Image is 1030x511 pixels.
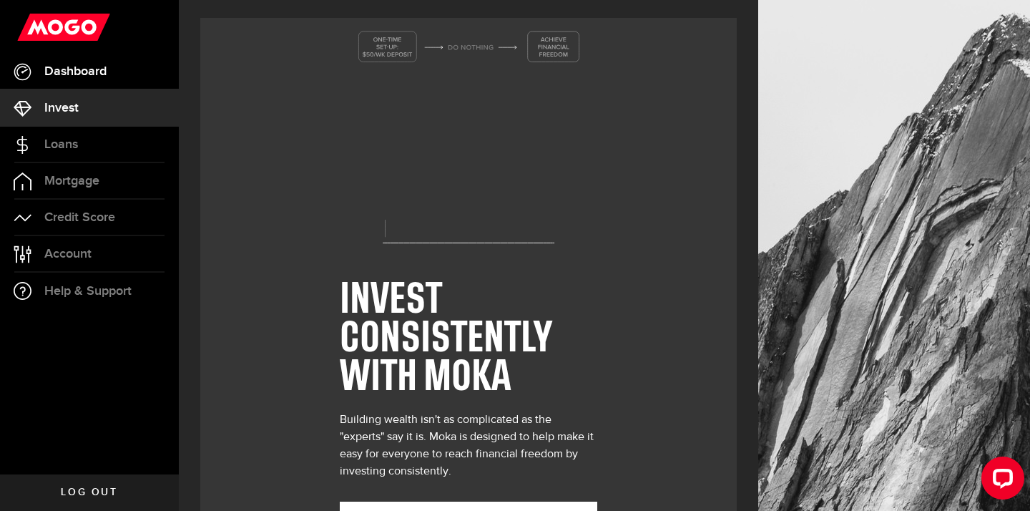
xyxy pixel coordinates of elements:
span: Dashboard [44,65,107,78]
span: Invest [44,102,79,115]
iframe: LiveChat chat widget [970,451,1030,511]
span: Credit Score [44,211,115,224]
span: Help & Support [44,285,132,298]
span: Log out [61,487,117,497]
span: Loans [44,138,78,151]
span: Account [44,248,92,261]
span: Mortgage [44,175,99,188]
h1: INVEST CONSISTENTLY WITH MOKA [340,281,597,397]
div: Building wealth isn't as complicated as the "experts" say it is. Moka is designed to help make it... [340,412,597,480]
